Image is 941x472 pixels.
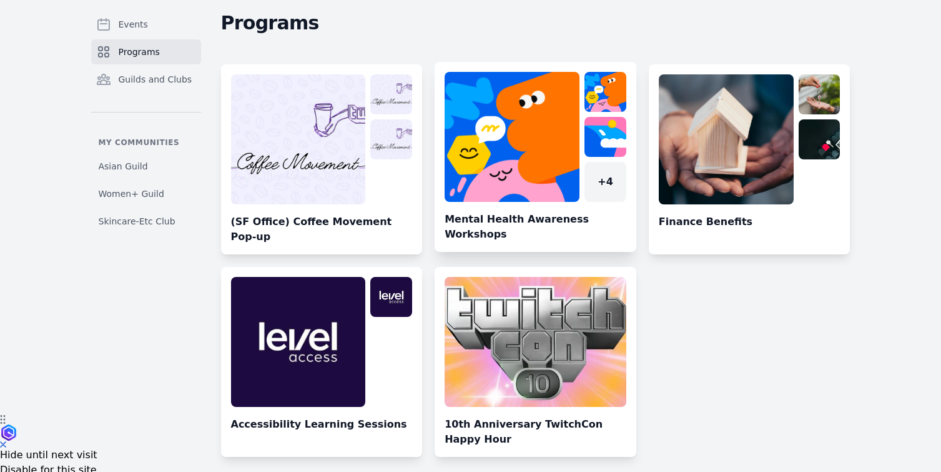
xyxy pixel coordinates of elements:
span: Programs [119,46,160,58]
span: Events [119,18,148,31]
span: Skincare-Etc Club [99,215,175,228]
a: Events [91,12,201,37]
a: Programs [91,39,201,64]
h2: Programs [221,12,850,34]
p: My communities [91,138,201,148]
span: Women+ Guild [99,188,164,200]
span: Asian Guild [99,160,148,173]
a: Skincare-Etc Club [91,210,201,233]
a: Asian Guild [91,155,201,178]
span: Guilds and Clubs [119,73,192,86]
a: Women+ Guild [91,183,201,205]
a: Guilds and Clubs [91,67,201,92]
nav: Sidebar [91,12,201,233]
